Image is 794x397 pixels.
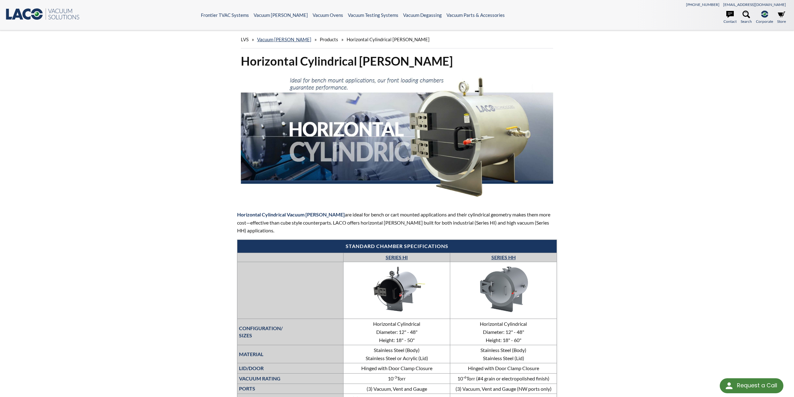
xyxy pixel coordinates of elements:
[343,319,450,345] td: Horizontal Cylindrical Diameter: 12" - 48" Height: 18" - 50"
[386,254,408,260] a: SERIES HI
[241,243,554,250] h4: Standard chamber specifications
[450,319,557,345] td: Horizontal Cylindrical Diameter: 12" - 48" Height: 18" - 60"
[237,319,343,345] th: CONFIGURATION/ SIZES
[343,373,450,384] td: 10 Torr
[686,2,719,7] a: [PHONE_NUMBER]
[313,12,343,18] a: Vacuum Ovens
[201,12,249,18] a: Frontier TVAC Systems
[450,384,557,394] td: (3) Vacuum, Vent and Gauge (NW ports only)
[450,373,557,384] td: 10 Torr (#4 grain or electropolished finish)
[343,384,450,394] td: (3) Vacuum, Vent and Gauge
[350,263,444,316] img: Series CC—Cube Chambers
[393,375,397,380] sup: -3
[403,12,442,18] a: Vacuum Degassing
[741,11,752,24] a: Search
[241,37,249,42] span: LVS
[723,2,786,7] a: [EMAIL_ADDRESS][DOMAIN_NAME]
[320,37,338,42] span: Products
[724,381,734,391] img: round button
[720,378,783,393] div: Request a Call
[463,375,466,380] sup: -6
[343,345,450,363] td: Stainless Steel (Body) Stainless Steel or Acrylic (Lid)
[237,384,343,394] th: PORTS
[446,12,505,18] a: Vacuum Parts & Accessories
[257,37,311,42] a: Vacuum [PERSON_NAME]
[241,31,553,48] div: » » »
[737,378,777,393] div: Request a Call
[237,363,343,374] th: LID/DOOR
[450,345,557,363] td: Stainless Steel (Body) Stainless Steel (Lid)
[241,74,553,199] img: Horizontal Cylindrical header
[450,363,557,374] td: Hinged with Door Clamp Closure
[756,18,773,24] span: Corporate
[237,211,557,235] p: are ideal for bench or cart mounted applications and their cylindrical geometry makes them more c...
[237,373,343,384] th: VACUUM RATING
[237,211,345,217] strong: Horizontal Cylindrical Vacuum [PERSON_NAME]
[777,11,786,24] a: Store
[237,345,343,363] th: MATERIAL
[347,37,430,42] span: Horizontal Cylindrical [PERSON_NAME]
[348,12,398,18] a: Vacuum Testing Systems
[343,363,450,374] td: Hinged with Door Clamp Closure
[254,12,308,18] a: Vacuum [PERSON_NAME]
[491,254,516,260] a: SERIES HH
[723,11,737,24] a: Contact
[241,53,553,69] h1: Horizontal Cylindrical [PERSON_NAME]
[457,263,550,316] img: LVC2430-3312-HH.jpg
